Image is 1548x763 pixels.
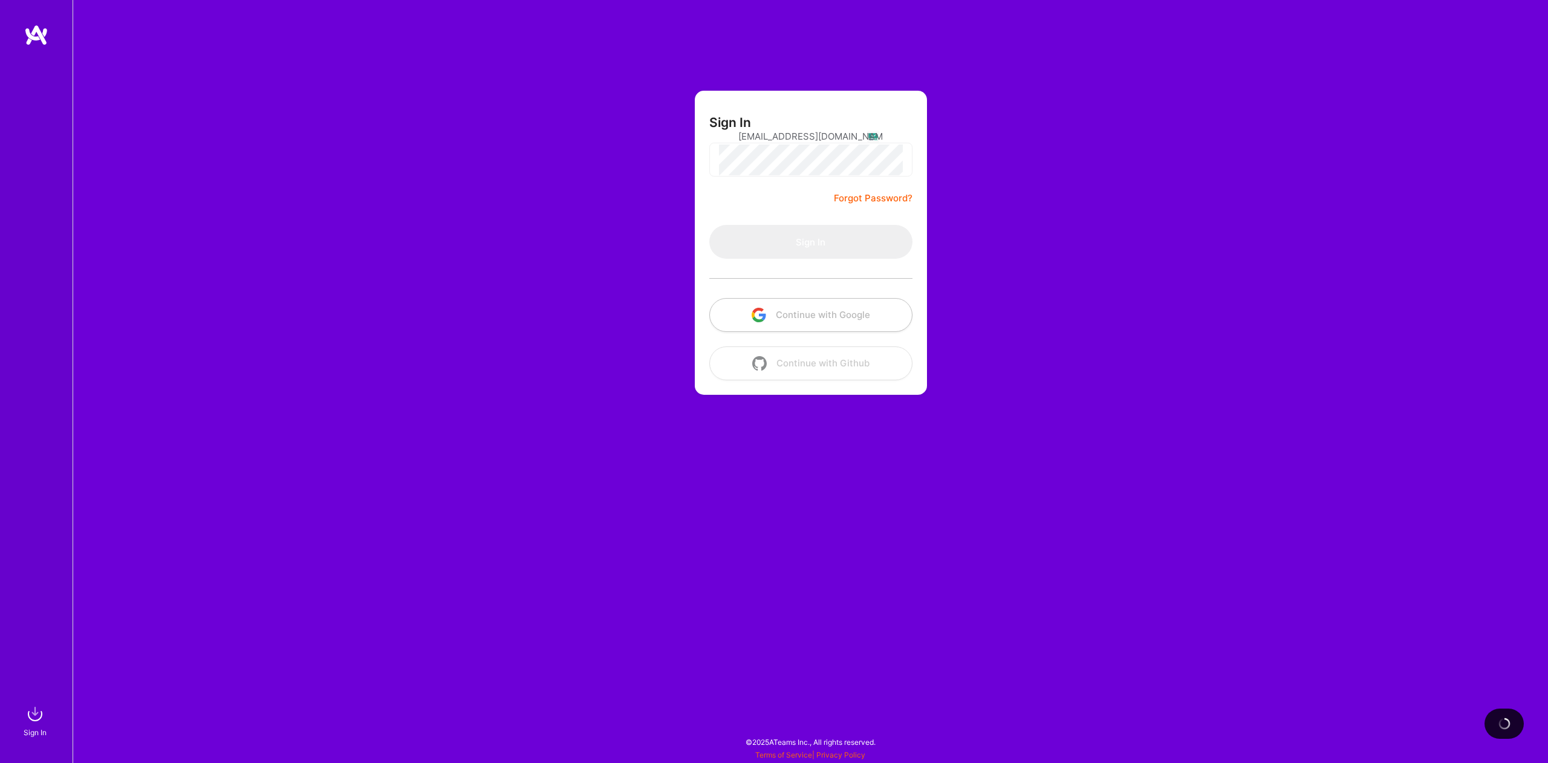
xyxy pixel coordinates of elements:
img: logo [24,24,48,46]
input: Email... [738,121,883,152]
img: icon [752,356,767,371]
h3: Sign In [709,115,751,130]
img: icon [752,308,766,322]
img: loading [1496,716,1512,732]
a: Terms of Service [755,750,812,759]
button: Sign In [709,225,912,259]
span: | [755,750,865,759]
a: Forgot Password? [834,191,912,206]
a: Privacy Policy [816,750,865,759]
button: Continue with Github [709,346,912,380]
button: Continue with Google [709,298,912,332]
img: sign in [23,702,47,726]
div: Sign In [24,726,47,739]
div: © 2025 ATeams Inc., All rights reserved. [73,727,1548,757]
a: sign inSign In [25,702,47,739]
